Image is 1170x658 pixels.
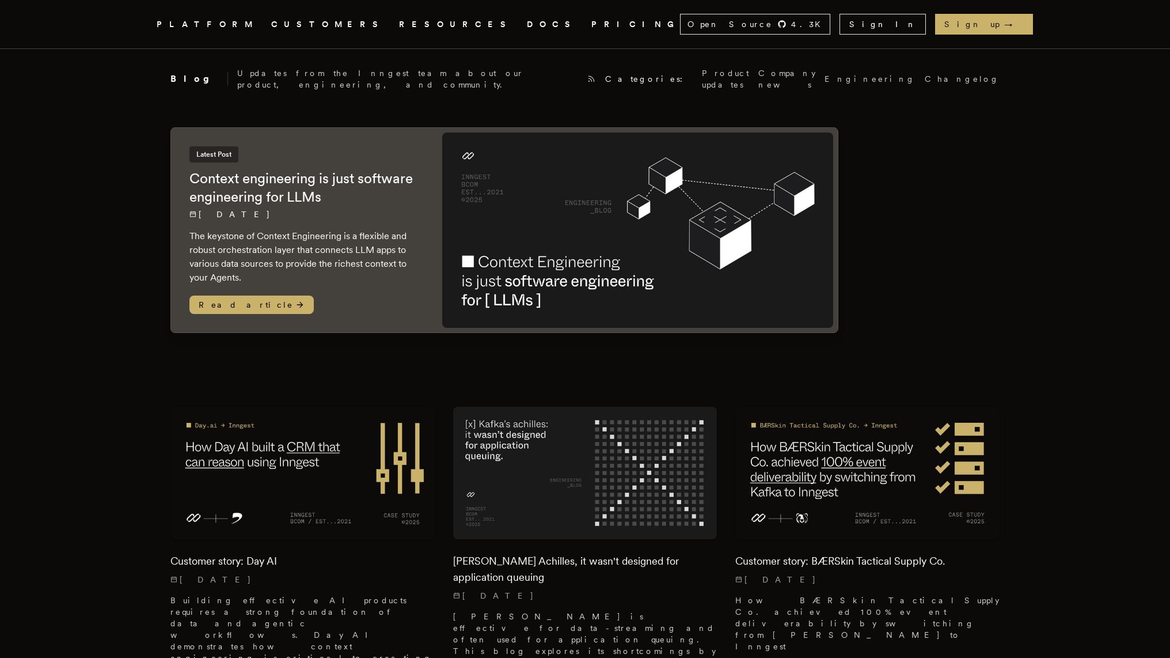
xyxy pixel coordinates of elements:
[189,146,238,162] span: Latest Post
[170,72,228,86] h2: Blog
[170,407,435,539] img: Featured image for Customer story: Day AI blog post
[170,553,435,569] h2: Customer story: Day AI
[170,574,435,585] p: [DATE]
[527,17,578,32] a: DOCS
[442,133,833,328] img: Featured image for Context engineering is just software engineering for LLMs blog post
[399,17,513,32] button: RESOURCES
[189,169,419,206] h2: Context engineering is just software engineering for LLMs
[189,229,419,285] p: The keystone of Context Engineering is a flexible and robust orchestration layer that connects LL...
[271,17,385,32] a: CUSTOMERS
[758,67,815,90] a: Company news
[157,17,257,32] button: PLATFORM
[1004,18,1024,30] span: →
[453,407,717,539] img: Featured image for Kafka's Achilles, it wasn't designed for application queuing blog post
[605,73,693,85] span: Categories:
[702,67,749,90] a: Product updates
[735,553,1000,569] h2: Customer story: BÆRSkin Tactical Supply Co.
[839,14,926,35] a: Sign In
[170,127,838,333] a: Latest PostContext engineering is just software engineering for LLMs[DATE] The keystone of Contex...
[735,574,1000,585] p: [DATE]
[825,73,916,85] a: Engineering
[687,18,773,30] span: Open Source
[237,67,578,90] p: Updates from the Inngest team about our product, engineering, and community.
[453,590,717,602] p: [DATE]
[925,73,1000,85] a: Changelog
[735,595,1000,652] p: How BÆRSkin Tactical Supply Co. achieved 100% event deliverability by switching from [PERSON_NAME...
[453,553,717,585] h2: [PERSON_NAME] Achilles, it wasn't designed for application queuing
[189,296,314,314] span: Read article
[791,18,827,30] span: 4.3 K
[189,209,419,220] p: [DATE]
[735,407,1000,539] img: Featured image for Customer story: BÆRSkin Tactical Supply Co. blog post
[935,14,1033,35] a: Sign up
[591,17,680,32] a: PRICING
